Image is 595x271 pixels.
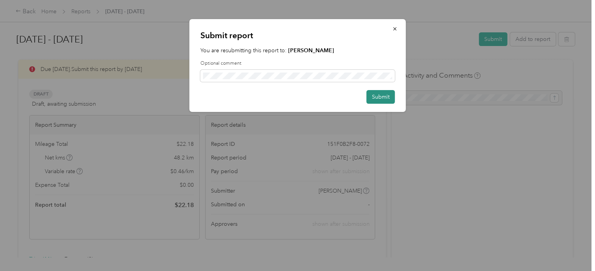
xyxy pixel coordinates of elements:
p: You are resubmitting this report to: [200,46,395,55]
label: Optional comment [200,60,395,67]
p: Submit report [200,30,395,41]
iframe: Everlance-gr Chat Button Frame [551,227,595,271]
strong: [PERSON_NAME] [288,47,334,54]
button: Submit [367,90,395,104]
